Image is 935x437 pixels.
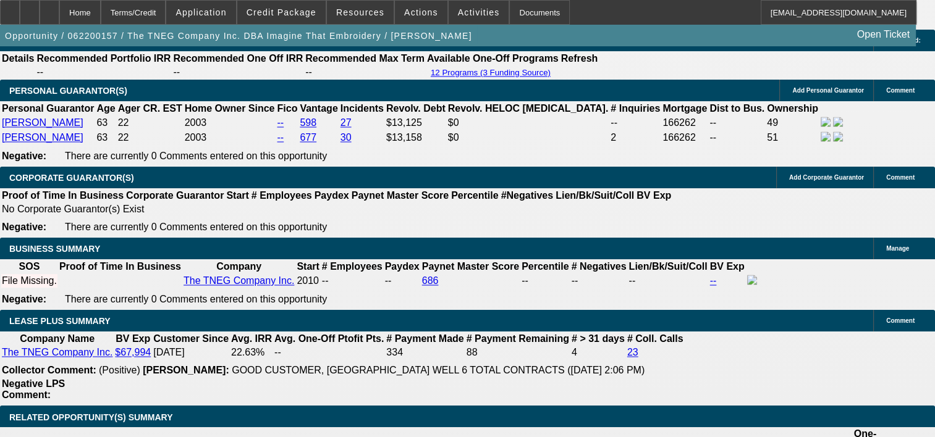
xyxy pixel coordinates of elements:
span: Comment [886,174,915,181]
td: -- [610,116,661,130]
td: 4 [571,346,625,359]
span: RELATED OPPORTUNITY(S) SUMMARY [9,412,172,422]
span: Application [176,7,226,17]
img: linkedin-icon.png [833,131,843,141]
b: Dist to Bus. [709,103,764,114]
b: Company Name [20,333,95,344]
b: [PERSON_NAME]: [143,365,229,375]
b: Percentile [522,261,569,272]
b: Fico [277,103,297,114]
span: LEASE PLUS SUMMARY [9,316,111,326]
b: Paynet Master Score [422,261,519,272]
b: # Coll. Calls [627,333,683,344]
div: File Missing. [2,275,57,286]
td: 166262 [662,116,708,130]
b: Negative LPS Comment: [2,378,65,400]
b: # > 31 days [572,333,625,344]
td: $13,125 [386,116,446,130]
td: [DATE] [153,346,229,359]
td: -- [305,66,425,78]
span: Comment [886,317,915,324]
span: Add Corporate Guarantor [789,174,864,181]
b: Age [96,103,115,114]
b: # Employees [322,261,383,272]
td: -- [274,346,384,359]
a: 30 [341,132,352,143]
b: Avg. IRR [231,333,272,344]
a: Open Ticket [852,24,915,45]
th: Details [1,52,35,65]
b: Collector Comment: [2,365,96,375]
b: # Inquiries [611,103,660,114]
th: Proof of Time In Business [59,260,182,273]
b: Vantage [300,103,337,114]
td: $13,158 [386,131,446,144]
span: 2003 [185,117,207,128]
span: Actions [404,7,438,17]
span: Comment [886,87,915,94]
td: No Corporate Guarantor(s) Exist [1,203,677,215]
b: Paydex [385,261,420,272]
img: linkedin-icon.png [833,117,843,127]
span: BUSINESS SUMMARY [9,244,100,254]
b: Negative: [2,294,46,304]
b: Lien/Bk/Suit/Coll [628,261,707,272]
td: $0 [447,116,609,130]
button: Actions [395,1,447,24]
img: facebook-icon.png [747,275,757,285]
th: Recommended Portfolio IRR [36,52,171,65]
span: GOOD CUSTOMER, [GEOGRAPHIC_DATA] WELL 6 TOTAL CONTRACTS ([DATE] 2:06 PM) [232,365,645,375]
a: -- [277,132,284,143]
span: Manage [886,245,909,252]
td: -- [172,66,303,78]
td: 334 [386,346,464,359]
a: 598 [300,117,316,128]
img: facebook-icon.png [821,131,831,141]
b: Avg. One-Off Ptofit Pts. [274,333,384,344]
td: 49 [766,116,819,130]
b: Start [226,190,248,201]
th: Recommended Max Term [305,52,425,65]
b: Home Owner Since [185,103,275,114]
a: 27 [341,117,352,128]
b: # Negatives [572,261,627,272]
button: Activities [449,1,509,24]
a: 686 [422,275,439,286]
span: Activities [458,7,500,17]
b: Paydex [315,190,349,201]
a: -- [277,117,284,128]
b: BV Exp [710,261,745,272]
b: # Employees [252,190,312,201]
b: Lien/Bk/Suit/Coll [556,190,634,201]
b: BV Exp [116,333,150,344]
a: [PERSON_NAME] [2,117,83,128]
td: -- [384,274,420,288]
a: $67,994 [115,347,151,357]
b: Negative: [2,222,46,232]
td: 2010 [296,274,319,288]
b: Revolv. Debt [386,103,446,114]
td: -- [628,274,708,288]
img: facebook-icon.png [821,117,831,127]
td: 51 [766,131,819,144]
div: -- [522,275,569,286]
div: -- [572,275,627,286]
a: The TNEG Company Inc. [2,347,112,357]
th: Proof of Time In Business [1,189,124,202]
b: Company [216,261,261,272]
td: 63 [96,131,116,144]
td: 63 [96,116,116,130]
td: $0 [447,131,609,144]
b: #Negatives [501,190,554,201]
span: 2003 [185,132,207,143]
td: 2 [610,131,661,144]
td: -- [709,131,765,144]
a: 677 [300,132,316,143]
b: Ager CR. EST [118,103,182,114]
span: There are currently 0 Comments entered on this opportunity [65,222,327,232]
b: Percentile [451,190,498,201]
b: # Payment Made [386,333,463,344]
b: Mortgage [662,103,707,114]
b: Incidents [341,103,384,114]
b: Corporate Guarantor [126,190,224,201]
